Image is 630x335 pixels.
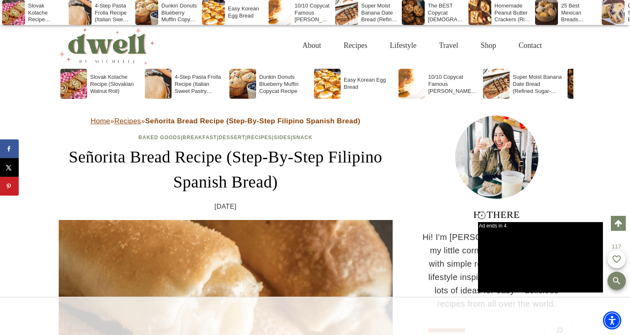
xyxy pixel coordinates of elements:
[422,230,572,310] p: Hi! I'm [PERSON_NAME]. Welcome to my little corner of the internet filled with simple recipes, tr...
[183,135,217,140] a: Breakfast
[59,26,154,65] img: DWELL by michelle
[164,297,467,335] iframe: Advertisement
[247,135,272,140] a: Recipes
[291,32,553,59] nav: Primary Navigation
[145,117,361,125] strong: Señorita Bread Recipe (Step-By-Step Filipino Spanish Bread)
[422,207,572,222] h3: HI THERE
[332,32,378,59] a: Recipes
[428,32,469,59] a: Travel
[611,216,626,231] a: Scroll to top
[91,117,110,125] a: Home
[115,117,141,125] a: Recipes
[219,135,245,140] a: Dessert
[603,311,621,330] div: Accessibility Menu
[214,201,237,212] time: [DATE]
[59,145,393,195] h1: Señorita Bread Recipe (Step-By-Step Filipino Spanish Bread)
[291,32,332,59] a: About
[139,135,181,140] a: Baked Goods
[91,117,361,125] span: » »
[293,135,313,140] a: Snack
[139,135,313,140] span: | | | | |
[378,32,428,59] a: Lifestyle
[274,135,291,140] a: Sides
